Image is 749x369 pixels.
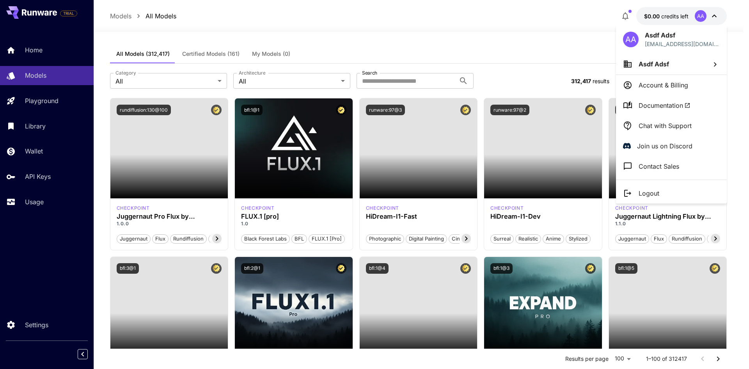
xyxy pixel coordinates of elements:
span: Documentation [639,101,690,110]
p: Chat with Support [639,121,692,130]
div: wofagaj471@aperiol.com [645,40,720,48]
p: Logout [639,189,659,198]
p: Asdf Adsf [645,30,720,40]
p: Account & Billing [639,80,688,90]
p: Join us on Discord [637,141,692,151]
div: AA [623,32,639,47]
iframe: Chat Widget [710,332,749,369]
span: Asdf Adsf [639,60,669,68]
p: [EMAIL_ADDRESS][DOMAIN_NAME] [645,40,720,48]
button: Asdf Adsf [616,53,727,75]
p: Contact Sales [639,162,679,171]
